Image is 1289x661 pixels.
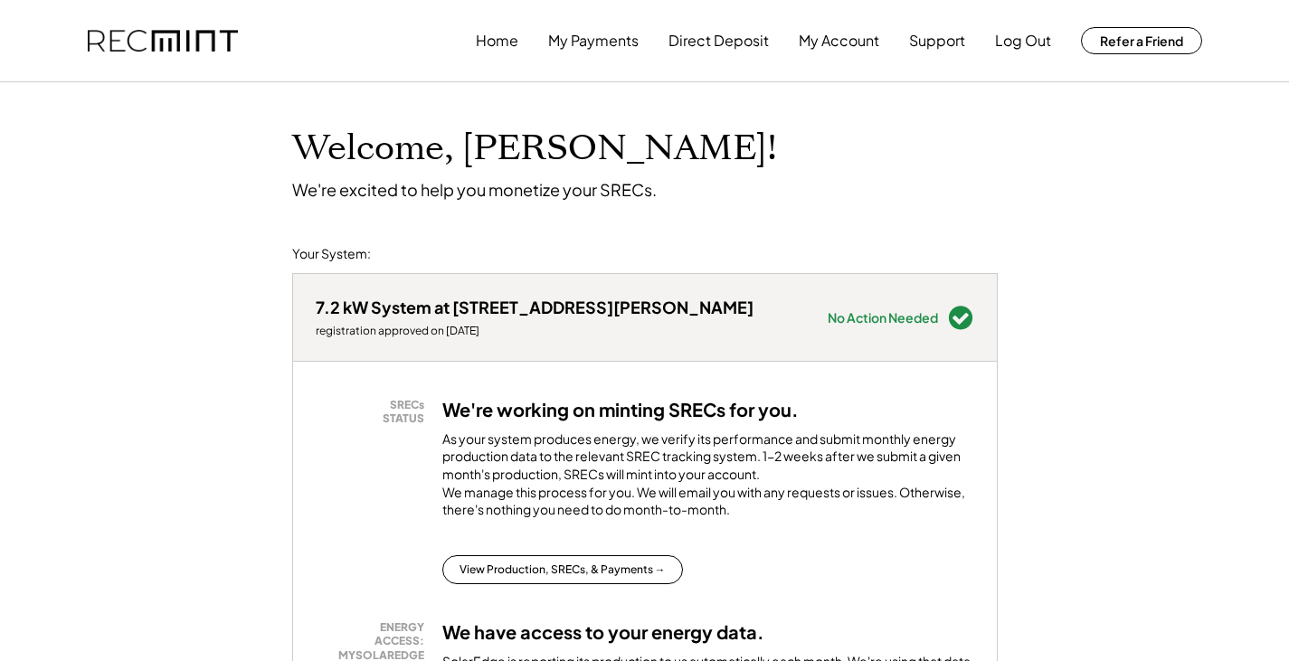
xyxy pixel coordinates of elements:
div: We're excited to help you monetize your SRECs. [292,179,657,200]
div: Your System: [292,245,371,263]
button: Support [909,23,965,59]
h3: We have access to your energy data. [442,620,764,644]
div: SRECs STATUS [325,398,424,426]
img: recmint-logotype%403x.png [88,30,238,52]
div: As your system produces energy, we verify its performance and submit monthly energy production da... [442,430,974,528]
button: Refer a Friend [1081,27,1202,54]
div: No Action Needed [828,311,938,324]
button: My Account [799,23,879,59]
h3: We're working on minting SRECs for you. [442,398,799,421]
button: View Production, SRECs, & Payments → [442,555,683,584]
button: Direct Deposit [668,23,769,59]
button: Home [476,23,518,59]
div: 7.2 kW System at [STREET_ADDRESS][PERSON_NAME] [316,297,753,317]
h1: Welcome, [PERSON_NAME]! [292,127,777,170]
button: Log Out [995,23,1051,59]
div: registration approved on [DATE] [316,324,753,338]
button: My Payments [548,23,639,59]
